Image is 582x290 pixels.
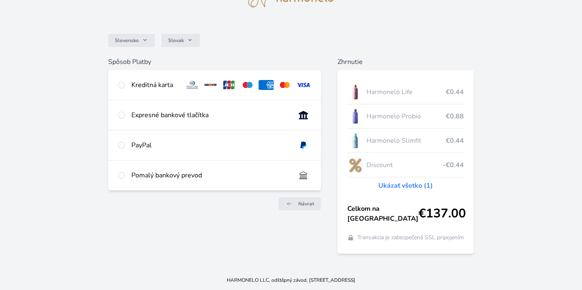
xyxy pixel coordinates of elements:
span: Slovensko [115,37,139,44]
img: CLEAN_PROBIO_se_stinem_x-lo.jpg [347,106,363,127]
div: Pomalý bankový prevod [131,170,290,180]
h6: Spôsob Platby [108,57,321,67]
span: Harmonelo Probio [366,111,446,121]
span: Slovak [168,37,184,44]
span: Návrat [298,200,314,207]
div: Kreditná karta [131,80,178,90]
span: Discount [366,160,443,170]
span: €0.88 [446,111,464,121]
span: Transakcia je zabezpečená SSL pripojením [357,233,464,242]
img: onlineBanking_SK.svg [296,110,311,120]
div: Expresné bankové tlačítka [131,110,290,120]
button: Slovensko [108,34,155,47]
span: Harmonelo Slimfit [366,136,446,146]
span: €0.44 [446,136,464,146]
span: €0.44 [446,87,464,97]
img: discount-lo.png [347,155,363,175]
img: bankTransfer_IBAN.svg [296,170,311,180]
a: Ukázať všetko (1) [378,181,433,191]
span: Celkom na [GEOGRAPHIC_DATA] [347,204,418,224]
h6: Zhrnutie [337,57,474,67]
div: PayPal [131,140,290,150]
img: SLIMFIT_se_stinem_x-lo.jpg [347,130,363,151]
button: Slovak [162,34,200,47]
img: discover.svg [203,80,219,90]
a: Návrat [278,197,321,210]
img: CLEAN_LIFE_se_stinem_x-lo.jpg [347,82,363,102]
img: diners.svg [185,80,200,90]
img: paypal.svg [296,140,311,150]
img: mc.svg [277,80,292,90]
img: visa.svg [296,80,311,90]
span: -€0.44 [443,160,464,170]
span: Harmonelo Life [366,87,446,97]
img: jcb.svg [221,80,237,90]
img: amex.svg [259,80,274,90]
img: maestro.svg [240,80,255,90]
span: €137.00 [418,206,466,221]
